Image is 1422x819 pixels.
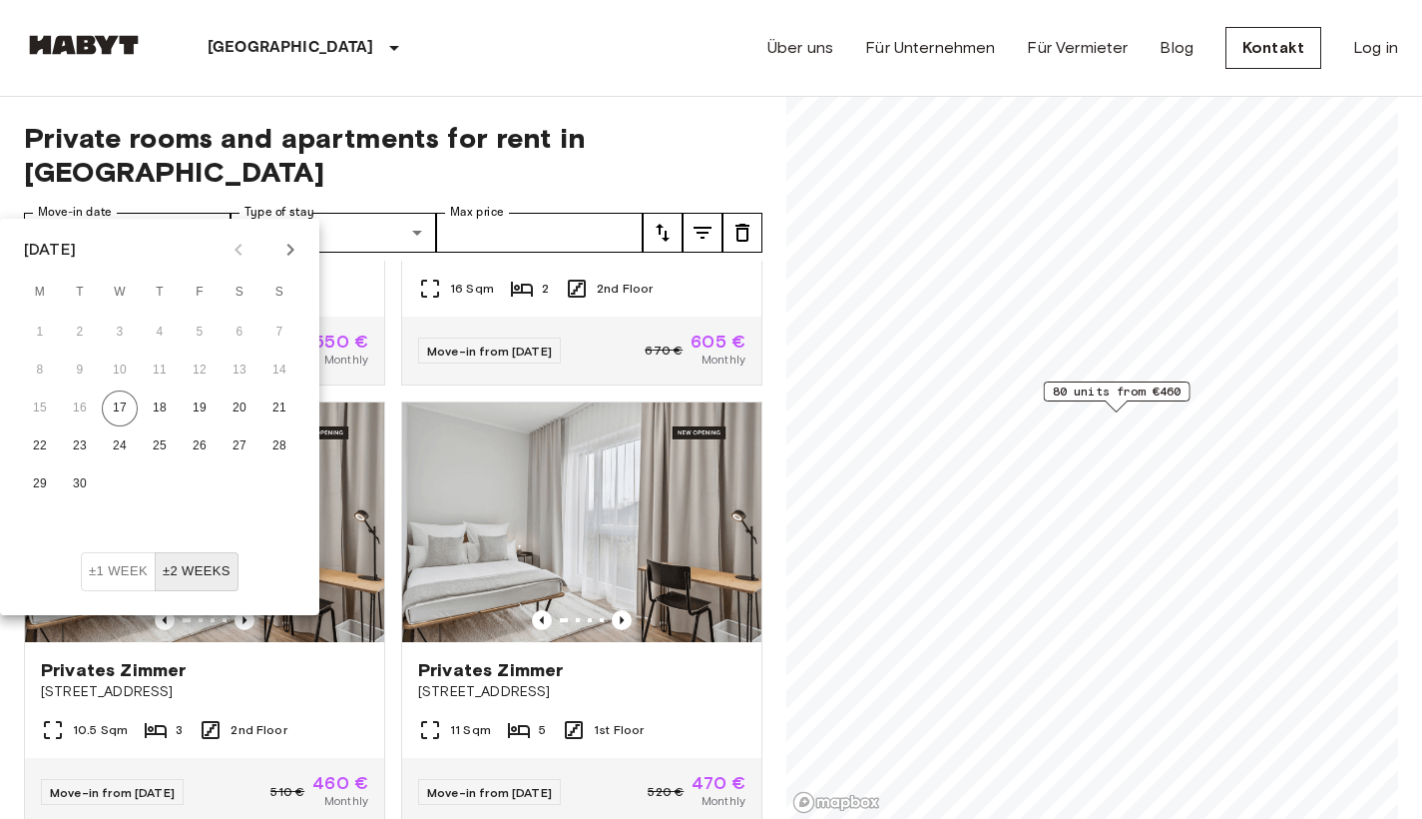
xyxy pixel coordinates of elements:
span: 510 € [270,783,304,801]
span: Monthly [702,792,745,810]
button: 19 [182,391,218,426]
span: 11 Sqm [450,721,491,739]
button: 20 [222,391,257,426]
a: Blog [1160,36,1193,60]
span: Monthly [702,351,745,369]
button: 26 [182,428,218,464]
span: Tuesday [62,273,98,313]
p: [GEOGRAPHIC_DATA] [208,36,374,60]
button: 28 [261,428,297,464]
button: Previous image [532,610,552,630]
span: 470 € [692,774,745,792]
span: Move-in from [DATE] [427,344,552,359]
button: 25 [142,428,178,464]
label: Type of stay [244,204,314,221]
button: 17 [102,391,138,426]
span: Move-in from [DATE] [427,785,552,800]
button: Previous image [155,610,175,630]
div: Move In Flexibility [81,552,238,591]
img: Habyt [24,35,144,55]
button: ±2 weeks [155,552,238,591]
img: Marketing picture of unit DE-13-001-112-005 [402,403,761,642]
span: [STREET_ADDRESS] [418,682,745,702]
span: 10.5 Sqm [73,721,128,739]
label: Max price [450,204,504,221]
span: 2nd Floor [231,721,286,739]
span: Monday [22,273,58,313]
span: Privates Zimmer [418,658,563,682]
button: ±1 week [81,552,156,591]
button: tune [722,213,762,253]
span: 2nd Floor [597,280,653,298]
span: Privates Zimmer [41,658,186,682]
span: 520 € [648,783,684,801]
span: 5 [539,721,546,739]
span: [STREET_ADDRESS] [41,682,368,702]
button: Previous image [235,610,254,630]
span: 605 € [691,333,745,351]
span: Saturday [222,273,257,313]
span: Private rooms and apartments for rent in [GEOGRAPHIC_DATA] [24,121,762,189]
span: Thursday [142,273,178,313]
button: 18 [142,391,178,426]
button: 30 [62,466,98,502]
span: 3 [176,721,183,739]
span: Sunday [261,273,297,313]
span: Move-in from [DATE] [50,785,175,800]
button: Next month [273,233,307,267]
span: Monthly [324,351,368,369]
a: Kontakt [1225,27,1321,69]
button: tune [683,213,722,253]
span: 16 Sqm [450,280,494,298]
button: 27 [222,428,257,464]
a: Mapbox logo [792,791,880,814]
div: Map marker [1044,382,1190,412]
button: 22 [22,428,58,464]
button: 21 [261,391,297,426]
button: 23 [62,428,98,464]
div: [DATE] [24,238,76,262]
label: Move-in date [38,204,112,221]
span: Monthly [324,792,368,810]
a: Für Vermieter [1027,36,1128,60]
span: 550 € [313,333,368,351]
a: Für Unternehmen [865,36,995,60]
button: 24 [102,428,138,464]
button: 29 [22,466,58,502]
span: 460 € [312,774,368,792]
span: 2 [542,280,549,298]
span: Wednesday [102,273,138,313]
span: 670 € [645,342,683,360]
button: tune [643,213,683,253]
span: Friday [182,273,218,313]
a: Über uns [767,36,833,60]
button: Previous image [612,610,632,630]
a: Log in [1353,36,1398,60]
span: 1st Floor [594,721,644,739]
span: 80 units from €460 [1053,383,1182,401]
